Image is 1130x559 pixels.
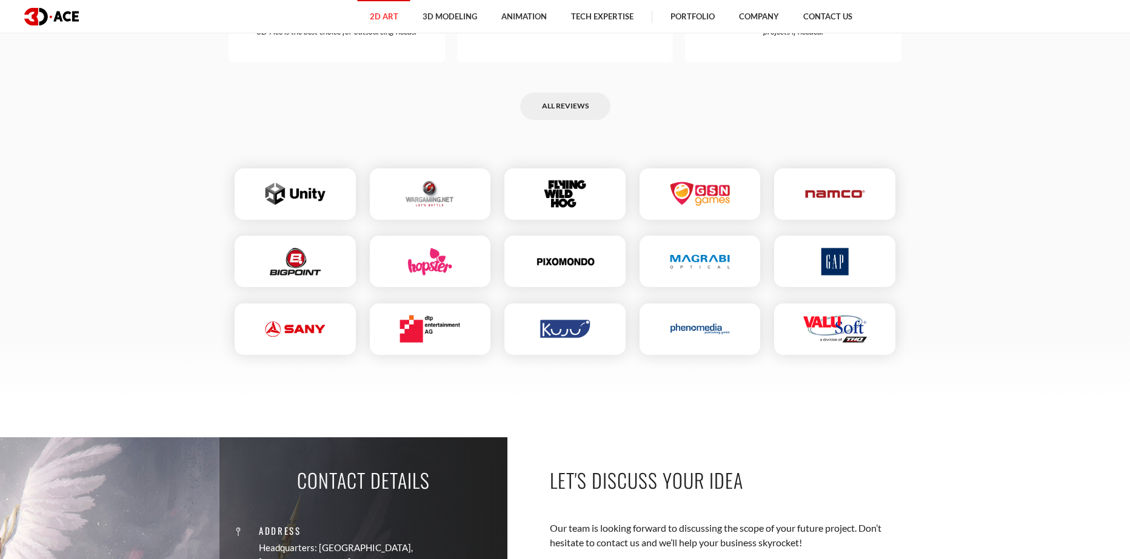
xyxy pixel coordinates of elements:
[535,180,594,208] img: Flying wild hog logo
[400,180,460,208] img: Wargaming.net logo
[24,8,79,25] img: logo dark
[805,180,865,208] img: Namco logo
[670,248,730,275] img: Magrabi logo
[297,466,430,494] p: Contact Details
[535,248,595,275] img: Pixomondo
[265,180,325,208] img: Unity
[550,521,901,551] p: Our team is looking forward to discussing the scope of your future project. Don’t hesitate to con...
[259,524,498,538] p: Address
[265,248,325,275] img: Bigpoint logo
[550,466,901,494] p: Let's Discuss Your Idea
[803,316,867,343] img: partners 01
[520,93,610,120] a: All reviews
[805,248,865,275] img: Gap logo
[670,180,730,208] img: Gsn games logo
[400,248,460,275] img: Hopster
[265,316,325,343] img: Sany logo
[535,316,595,343] img: Kuju logo
[400,316,460,343] img: Dtp entertainment ag logo
[670,316,730,343] img: Phenomedia logo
